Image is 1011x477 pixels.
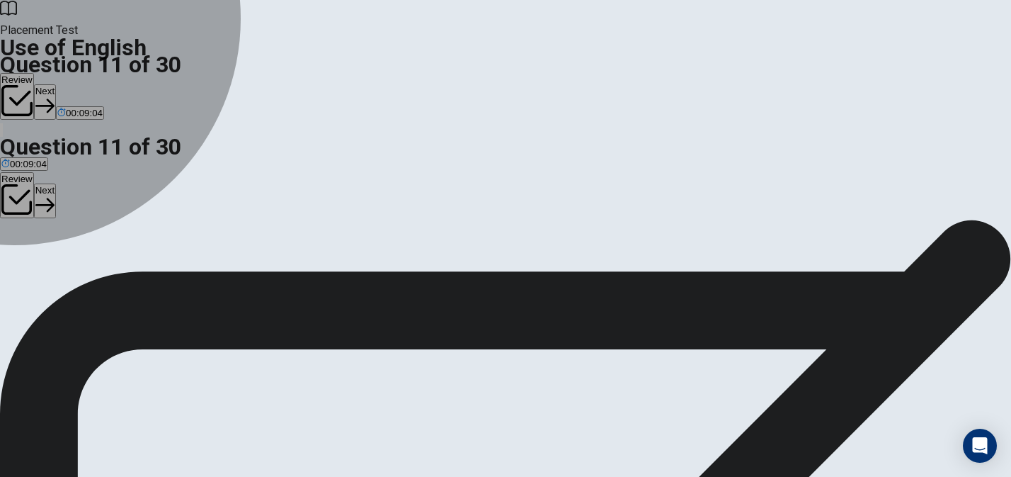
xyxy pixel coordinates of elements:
[66,108,103,118] span: 00:09:04
[34,84,56,119] button: Next
[10,159,47,169] span: 00:09:04
[56,106,104,120] button: 00:09:04
[34,184,56,218] button: Next
[963,429,997,463] div: Open Intercom Messenger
